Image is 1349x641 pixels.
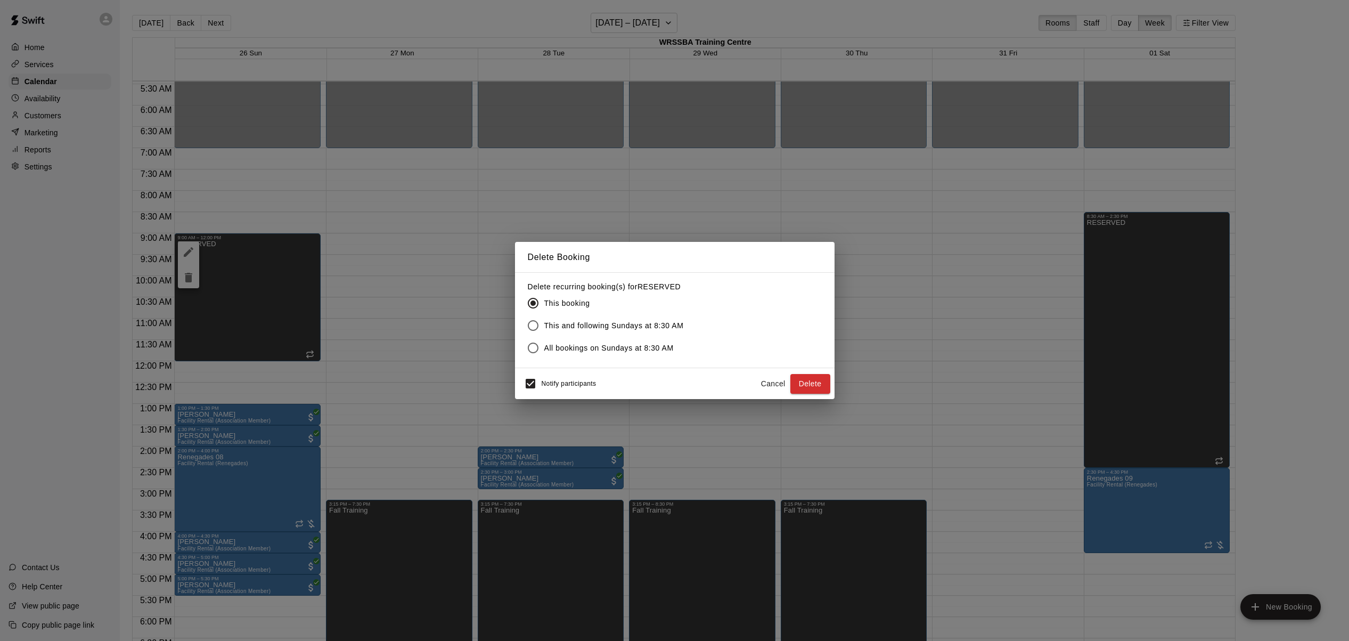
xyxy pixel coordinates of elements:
span: This booking [544,298,590,309]
button: Delete [790,374,830,394]
h2: Delete Booking [515,242,835,273]
span: This and following Sundays at 8:30 AM [544,320,684,331]
button: Cancel [756,374,790,394]
span: All bookings on Sundays at 8:30 AM [544,343,674,354]
span: Notify participants [542,380,596,388]
label: Delete recurring booking(s) for RESERVED [528,281,692,292]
